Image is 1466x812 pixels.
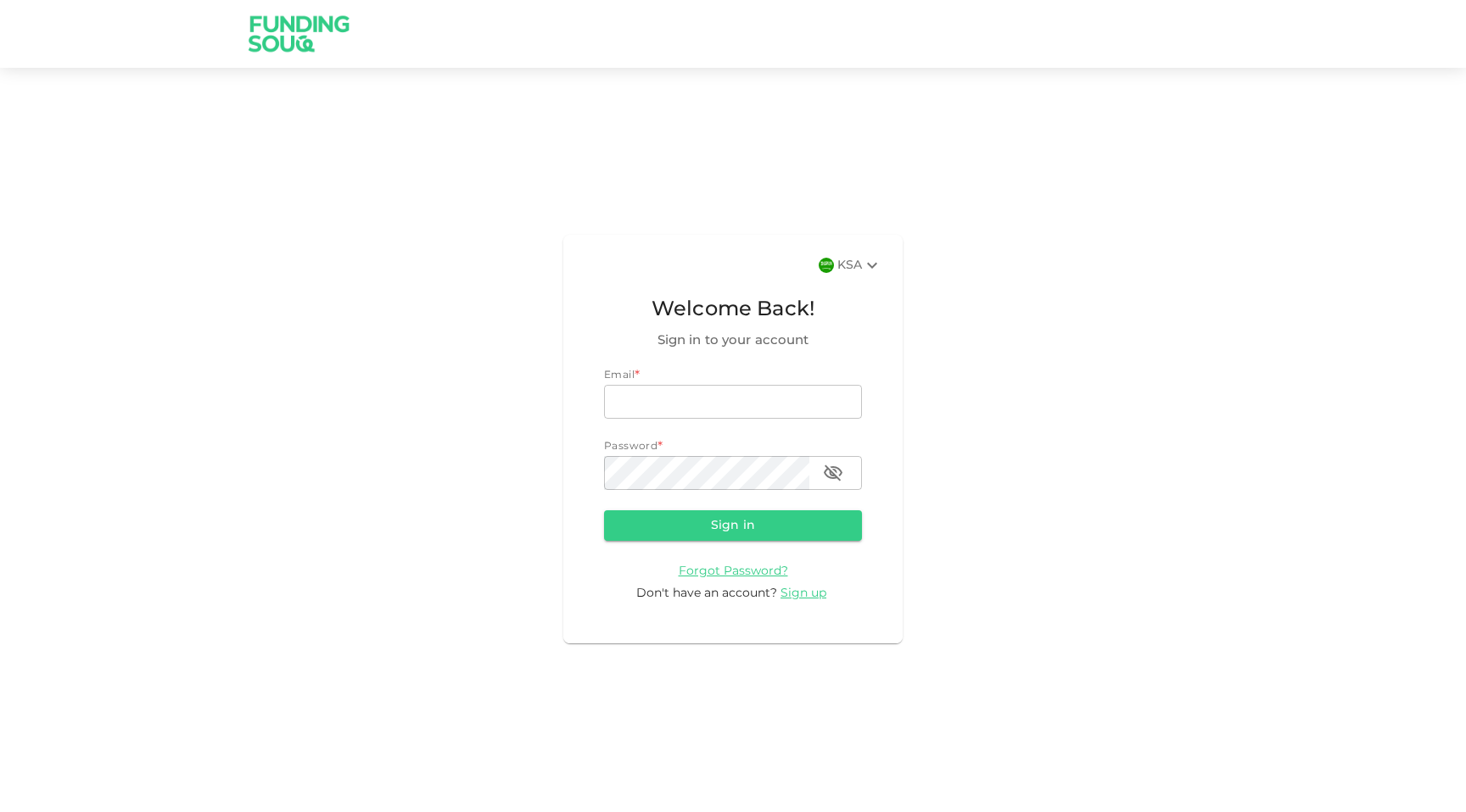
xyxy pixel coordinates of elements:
a: Forgot Password? [679,565,788,577]
input: email [604,385,862,419]
span: Sign up [781,587,826,599]
span: Sign in to your account [604,331,862,351]
input: password [604,456,809,490]
span: Forgot Password? [679,565,788,577]
span: Email [604,370,635,381]
span: Don't have an account? [636,587,777,599]
span: Welcome Back! [604,294,862,326]
img: flag-sa.b9a346574cdc8950dd34b50780441f57.svg [819,258,834,273]
span: Password [604,442,657,452]
div: KSA [837,255,882,275]
button: Sign in [604,510,862,541]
